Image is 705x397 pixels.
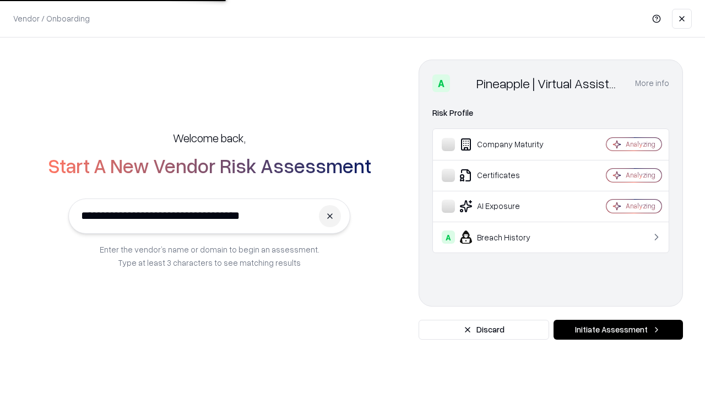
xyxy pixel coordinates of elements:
[432,74,450,92] div: A
[419,320,549,340] button: Discard
[173,130,246,146] h5: Welcome back,
[442,169,573,182] div: Certificates
[442,230,455,244] div: A
[100,243,319,269] p: Enter the vendor’s name or domain to begin an assessment. Type at least 3 characters to see match...
[626,140,655,149] div: Analyzing
[442,200,573,213] div: AI Exposure
[454,74,472,92] img: Pineapple | Virtual Assistant Agency
[476,74,622,92] div: Pineapple | Virtual Assistant Agency
[432,106,669,120] div: Risk Profile
[48,154,371,176] h2: Start A New Vendor Risk Assessment
[442,138,573,151] div: Company Maturity
[442,230,573,244] div: Breach History
[626,201,655,211] div: Analyzing
[626,170,655,180] div: Analyzing
[554,320,683,340] button: Initiate Assessment
[13,13,90,24] p: Vendor / Onboarding
[635,73,669,93] button: More info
